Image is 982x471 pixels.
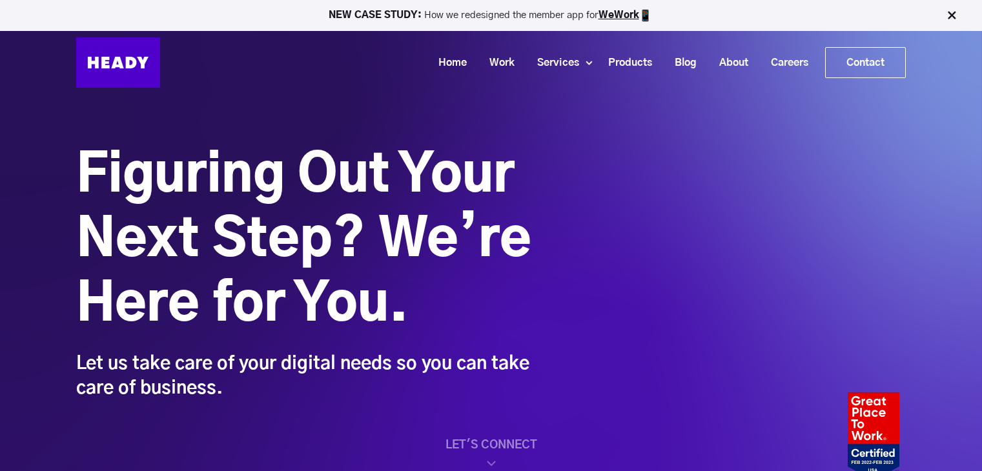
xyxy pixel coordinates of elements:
[659,51,703,75] a: Blog
[826,48,905,77] a: Contact
[473,51,521,75] a: Work
[598,10,639,20] a: WeWork
[76,439,906,471] a: LET'S CONNECT
[703,51,755,75] a: About
[639,9,652,22] img: app emoji
[329,10,424,20] strong: NEW CASE STUDY:
[76,144,535,337] h1: Figuring Out Your Next Step? We’re Here for You.
[521,51,586,75] a: Services
[422,51,473,75] a: Home
[945,9,958,22] img: Close Bar
[6,9,976,22] p: How we redesigned the member app for
[592,51,659,75] a: Products
[755,51,815,75] a: Careers
[76,37,160,88] img: Heady_Logo_Web-01 (1)
[173,47,906,78] div: Navigation Menu
[76,352,535,401] div: Let us take care of your digital needs so you can take care of business.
